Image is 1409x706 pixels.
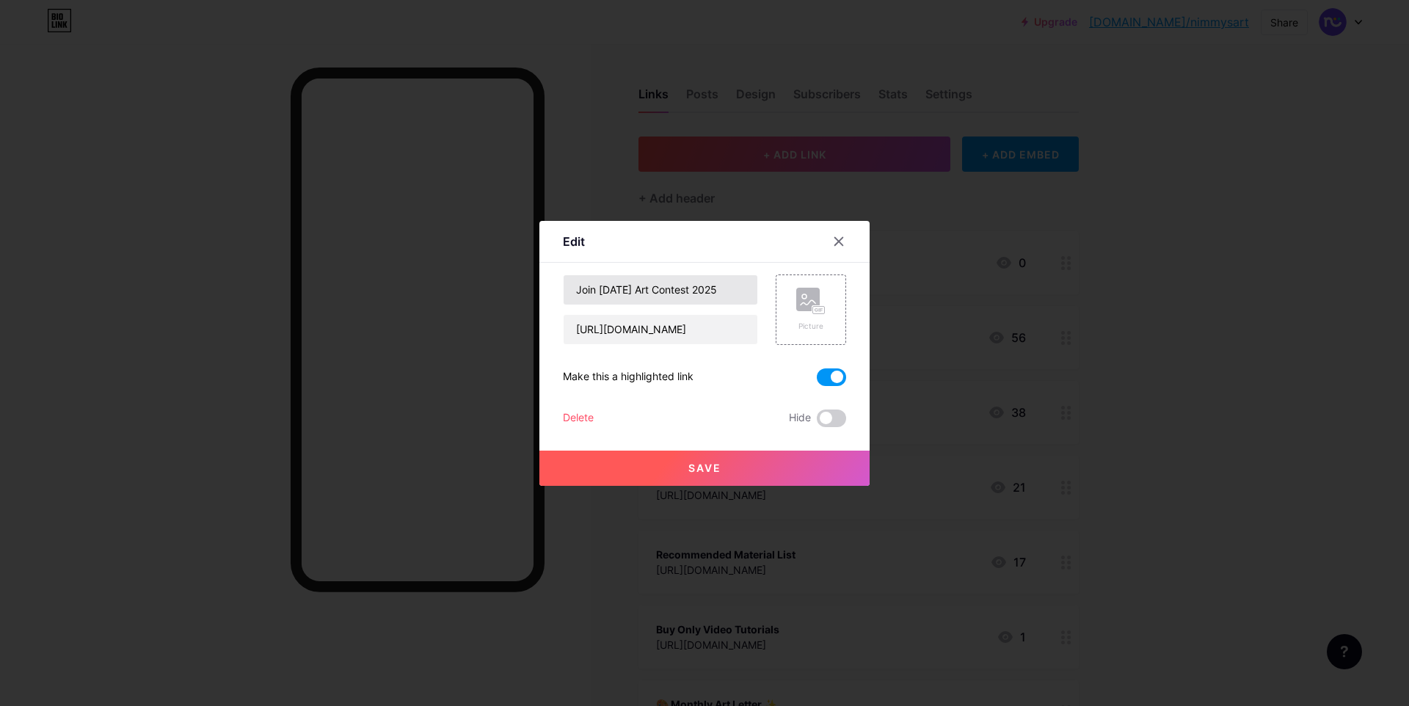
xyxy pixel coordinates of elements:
[789,410,811,427] span: Hide
[796,321,826,332] div: Picture
[563,368,693,386] div: Make this a highlighted link
[564,315,757,344] input: URL
[539,451,870,486] button: Save
[563,233,585,250] div: Edit
[688,462,721,474] span: Save
[563,410,594,427] div: Delete
[564,275,757,305] input: Title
